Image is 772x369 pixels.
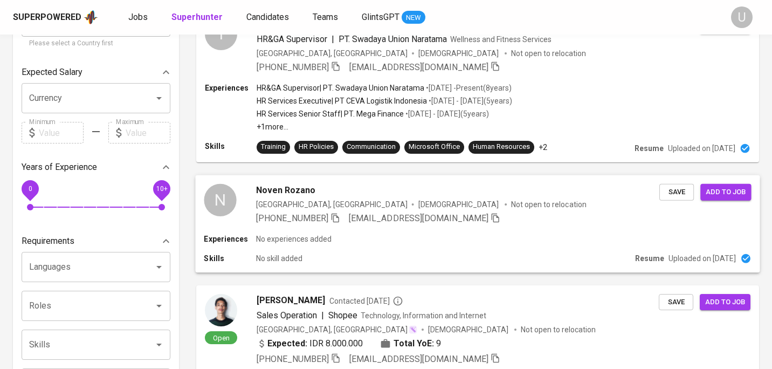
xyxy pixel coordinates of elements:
[256,199,408,209] div: [GEOGRAPHIC_DATA], [GEOGRAPHIC_DATA]
[665,186,688,198] span: Save
[409,142,460,152] div: Microsoft Office
[257,83,424,93] p: HR&GA Supervisor | PT. Swadaya Union Naratama
[313,11,340,24] a: Teams
[204,234,256,244] p: Experiences
[257,108,404,119] p: HR Services Senior Staff | PT. Mega Finance
[427,95,512,106] p: • [DATE] - [DATE] ( 5 years )
[22,61,170,83] div: Expected Salary
[473,142,530,152] div: Human Resources
[428,324,510,335] span: [DEMOGRAPHIC_DATA]
[205,83,257,93] p: Experiences
[209,333,234,343] span: Open
[151,259,167,275] button: Open
[22,161,97,174] p: Years of Experience
[246,12,289,22] span: Candidates
[151,91,167,106] button: Open
[257,294,325,307] span: [PERSON_NAME]
[126,122,170,143] input: Value
[128,12,148,22] span: Jobs
[539,142,547,153] p: +2
[39,122,84,143] input: Value
[668,143,735,154] p: Uploaded on [DATE]
[267,337,307,350] b: Expected:
[424,83,512,93] p: • [DATE] - Present ( 8 years )
[257,121,512,132] p: +1 more ...
[256,234,332,244] p: No experiences added
[84,9,98,25] img: app logo
[700,183,751,200] button: Add to job
[257,48,408,59] div: [GEOGRAPHIC_DATA], [GEOGRAPHIC_DATA]
[29,38,163,49] p: Please select a Country first
[731,6,753,28] div: U
[347,142,396,152] div: Communication
[362,12,399,22] span: GlintsGPT
[635,253,664,264] p: Resume
[511,199,586,209] p: Not open to relocation
[700,294,750,311] button: Add to job
[28,185,32,193] span: 0
[361,311,486,320] span: Technology, Information and Internet
[151,337,167,352] button: Open
[171,11,225,24] a: Superhunter
[339,34,447,44] span: PT. Swadaya Union Naratama
[22,230,170,252] div: Requirements
[13,11,81,24] div: Superpowered
[256,253,302,264] p: No skill added
[13,9,98,25] a: Superpoweredapp logo
[450,35,552,44] span: Wellness and Fitness Services
[257,324,417,335] div: [GEOGRAPHIC_DATA], [GEOGRAPHIC_DATA]
[204,253,256,264] p: Skills
[257,95,427,106] p: HR Services Executive | PT CEVA Logistik Indonesia
[511,48,586,59] p: Not open to relocation
[256,213,328,223] span: [PHONE_NUMBER]
[436,337,441,350] span: 9
[257,62,329,72] span: [PHONE_NUMBER]
[418,199,500,209] span: [DEMOGRAPHIC_DATA]
[196,175,759,272] a: NNoven Rozano[GEOGRAPHIC_DATA], [GEOGRAPHIC_DATA][DEMOGRAPHIC_DATA] Not open to relocation[PHONE_...
[257,354,329,364] span: [PHONE_NUMBER]
[256,183,315,196] span: Noven Rozano
[257,34,327,44] span: HR&GA Supervisor
[321,309,324,322] span: |
[402,12,425,23] span: NEW
[349,213,488,223] span: [EMAIL_ADDRESS][DOMAIN_NAME]
[418,48,500,59] span: [DEMOGRAPHIC_DATA]
[22,66,82,79] p: Expected Salary
[22,235,74,248] p: Requirements
[329,296,403,306] span: Contacted [DATE]
[404,108,489,119] p: • [DATE] - [DATE] ( 5 years )
[332,33,334,46] span: |
[22,156,170,178] div: Years of Experience
[128,11,150,24] a: Jobs
[171,12,223,22] b: Superhunter
[257,337,363,350] div: IDR 8.000.000
[409,325,417,334] img: magic_wand.svg
[328,310,357,320] span: Shopee
[299,142,334,152] div: HR Policies
[659,294,693,311] button: Save
[392,296,403,306] svg: By Batam recruiter
[246,11,291,24] a: Candidates
[664,296,688,309] span: Save
[349,62,488,72] span: [EMAIL_ADDRESS][DOMAIN_NAME]
[313,12,338,22] span: Teams
[521,324,596,335] p: Not open to relocation
[151,298,167,313] button: Open
[705,296,745,309] span: Add to job
[659,183,694,200] button: Save
[394,337,434,350] b: Total YoE:
[205,294,237,326] img: 94a556440c68e0a3d279a5d4abd9da09.jpg
[257,310,317,320] span: Sales Operation
[196,9,759,162] a: IIntan [PERSON_NAME]HR&GA Supervisor|PT. Swadaya Union NaratamaWellness and Fitness Services[GEOG...
[261,142,286,152] div: Training
[205,141,257,152] p: Skills
[349,354,488,364] span: [EMAIL_ADDRESS][DOMAIN_NAME]
[204,183,236,216] div: N
[668,253,736,264] p: Uploaded on [DATE]
[362,11,425,24] a: GlintsGPT NEW
[156,185,167,193] span: 10+
[706,186,746,198] span: Add to job
[635,143,664,154] p: Resume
